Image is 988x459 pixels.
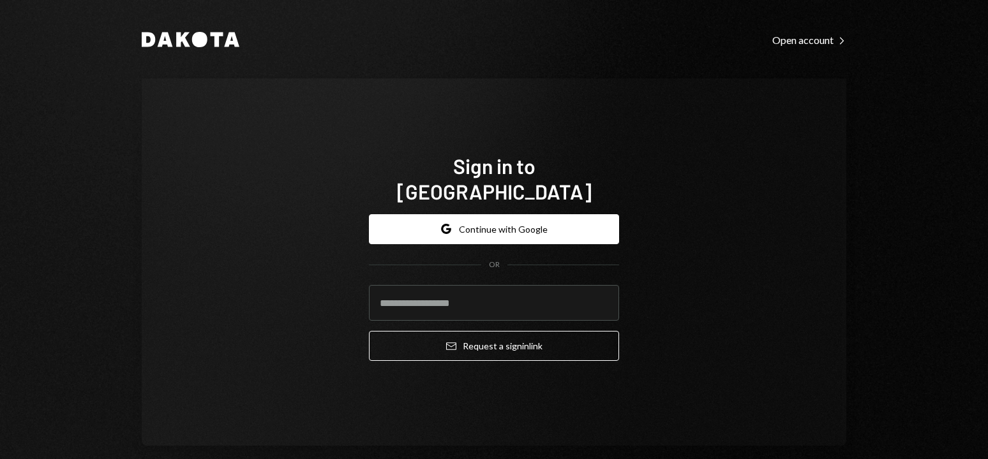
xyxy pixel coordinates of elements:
a: Open account [772,33,846,47]
button: Request a signinlink [369,331,619,361]
div: OR [489,259,500,270]
div: Open account [772,34,846,47]
h1: Sign in to [GEOGRAPHIC_DATA] [369,153,619,204]
button: Continue with Google [369,214,619,244]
